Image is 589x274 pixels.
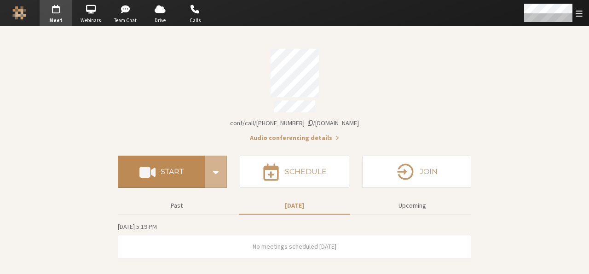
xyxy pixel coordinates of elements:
span: No meetings scheduled [DATE] [253,242,336,251]
button: Upcoming [357,198,468,214]
button: Past [121,198,232,214]
span: Webinars [75,17,107,24]
button: Start [118,156,205,188]
button: [DATE] [239,198,350,214]
button: Copy my meeting room linkCopy my meeting room link [230,118,359,128]
div: Start conference options [205,156,227,188]
section: Today's Meetings [118,222,471,258]
section: Account details [118,42,471,143]
span: Team Chat [110,17,142,24]
img: Iotum [12,6,26,20]
button: Audio conferencing details [250,133,339,143]
span: Copy my meeting room link [230,119,359,127]
span: Meet [40,17,72,24]
h4: Schedule [285,168,327,175]
span: Drive [144,17,176,24]
h4: Join [420,168,438,175]
button: Schedule [240,156,349,188]
span: Calls [179,17,211,24]
span: [DATE] 5:19 PM [118,222,157,231]
h4: Start [161,168,184,175]
button: Join [362,156,471,188]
